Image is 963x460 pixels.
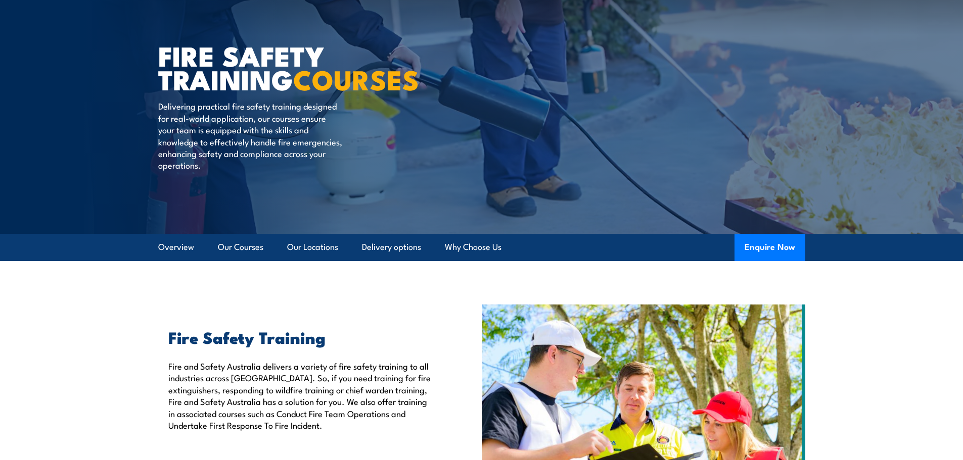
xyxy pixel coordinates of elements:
p: Delivering practical fire safety training designed for real-world application, our courses ensure... [158,100,343,171]
a: Overview [158,234,194,261]
p: Fire and Safety Australia delivers a variety of fire safety training to all industries across [GE... [168,360,435,431]
h1: FIRE SAFETY TRAINING [158,43,408,90]
a: Why Choose Us [445,234,501,261]
a: Delivery options [362,234,421,261]
strong: COURSES [293,58,419,99]
h2: Fire Safety Training [168,330,435,344]
a: Our Courses [218,234,263,261]
button: Enquire Now [735,234,805,261]
a: Our Locations [287,234,338,261]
